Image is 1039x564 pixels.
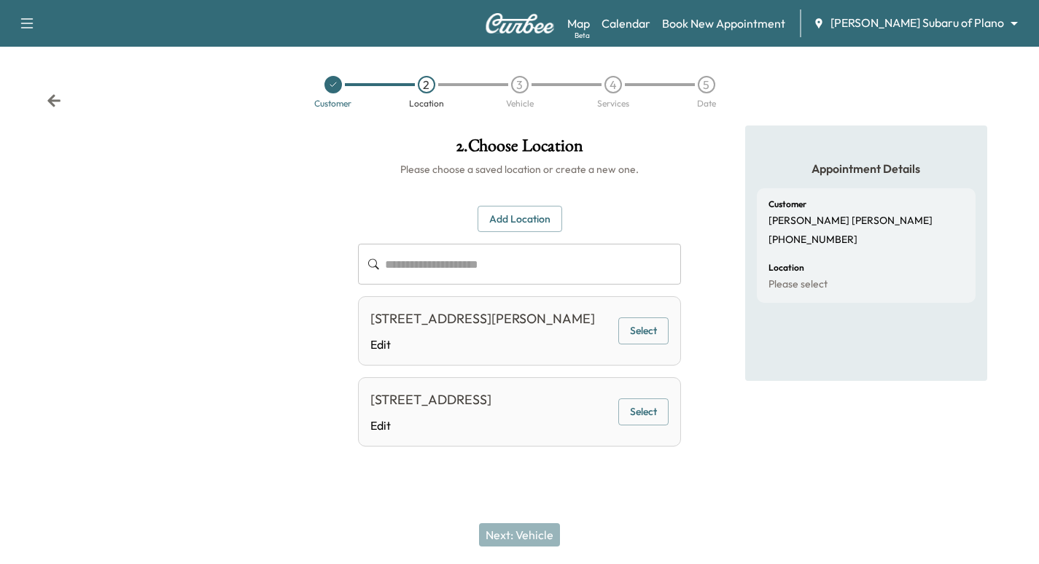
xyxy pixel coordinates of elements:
h6: Please choose a saved location or create a new one. [358,162,681,177]
div: [STREET_ADDRESS][PERSON_NAME] [370,309,595,329]
p: Please select [768,278,828,291]
h6: Location [768,263,804,272]
div: Date [697,99,716,108]
p: [PERSON_NAME] [PERSON_NAME] [768,215,933,228]
div: Beta [575,30,590,41]
div: 3 [511,76,529,93]
a: Book New Appointment [662,15,785,32]
div: 2 [418,76,435,93]
a: Edit [370,417,491,434]
a: MapBeta [567,15,590,32]
div: Back [47,93,61,108]
span: [PERSON_NAME] Subaru of Plano [830,15,1004,31]
a: Edit [370,336,595,353]
h6: Customer [768,200,806,209]
h1: 2 . Choose Location [358,137,681,162]
div: [STREET_ADDRESS] [370,390,491,410]
div: Services [597,99,629,108]
div: Vehicle [506,99,534,108]
h5: Appointment Details [757,161,976,177]
button: Add Location [478,206,562,233]
button: Select [618,317,669,344]
div: 5 [698,76,715,93]
img: Curbee Logo [485,13,555,34]
div: Location [409,99,444,108]
button: Select [618,398,669,425]
a: Calendar [602,15,650,32]
p: [PHONE_NUMBER] [768,233,857,247]
div: 4 [604,76,622,93]
div: Customer [314,99,351,108]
